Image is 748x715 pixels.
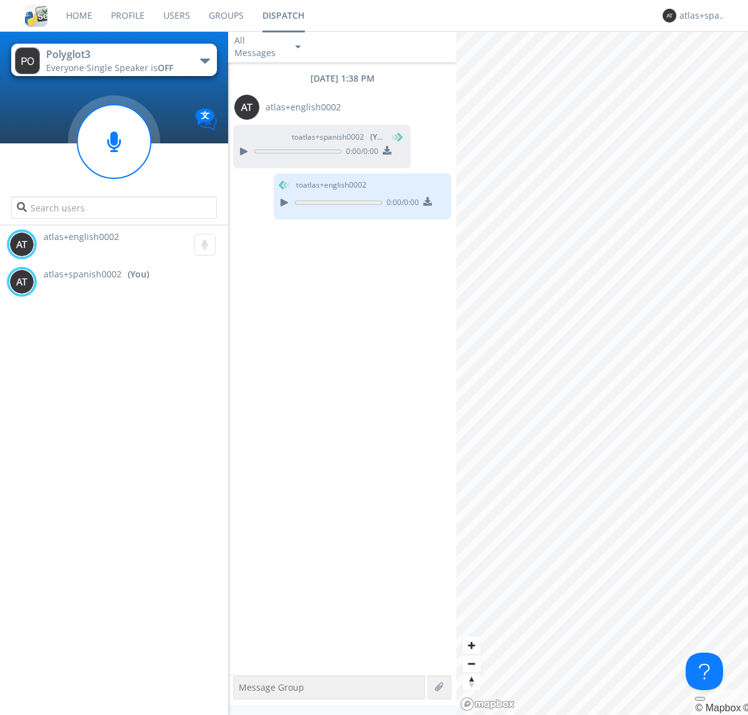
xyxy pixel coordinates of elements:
iframe: Toggle Customer Support [686,653,723,690]
img: download media button [423,197,432,206]
button: Zoom out [463,655,481,673]
img: caret-down-sm.svg [295,46,300,49]
img: download media button [383,146,391,155]
span: atlas+english0002 [266,101,341,113]
img: 373638.png [9,269,34,294]
div: (You) [128,268,149,281]
span: 0:00 / 0:00 [382,197,419,211]
img: 373638.png [15,47,40,74]
input: Search users [11,196,216,219]
span: atlas+english0002 [44,231,119,242]
img: 373638.png [663,9,676,22]
span: atlas+spanish0002 [44,268,122,281]
span: 0:00 / 0:00 [342,146,378,160]
a: Mapbox [695,703,741,713]
img: cddb5a64eb264b2086981ab96f4c1ba7 [25,4,47,27]
button: Polyglot3Everyone·Single Speaker isOFF [11,44,216,76]
span: Reset bearing to north [463,673,481,691]
span: to atlas+spanish0002 [292,132,385,143]
button: Reset bearing to north [463,673,481,691]
img: 373638.png [9,232,34,257]
span: to atlas+english0002 [296,180,367,191]
img: Translation enabled [195,108,217,130]
div: [DATE] 1:38 PM [228,72,456,85]
span: Single Speaker is [87,62,173,74]
div: atlas+spanish0002 [679,9,726,22]
div: All Messages [234,34,284,59]
span: OFF [158,62,173,74]
span: Zoom out [463,655,481,673]
div: Polyglot3 [46,47,186,62]
a: Mapbox logo [460,697,515,711]
div: Everyone · [46,62,186,74]
button: Zoom in [463,636,481,655]
button: Toggle attribution [695,697,705,701]
img: 373638.png [234,95,259,120]
span: (You) [370,132,389,142]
